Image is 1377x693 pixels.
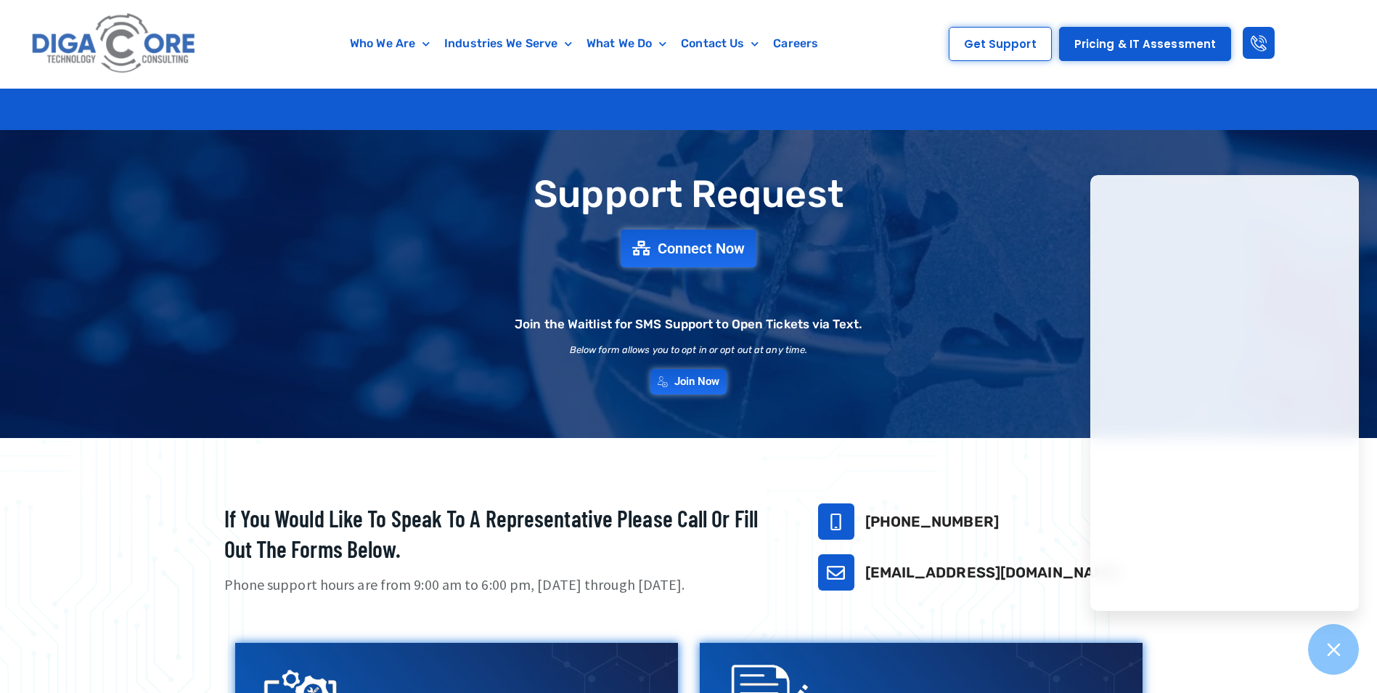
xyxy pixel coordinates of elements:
a: What We Do [579,27,674,60]
h1: Support Request [188,174,1190,215]
a: Join Now [650,369,727,394]
a: [PHONE_NUMBER] [865,513,999,530]
span: Connect Now [658,241,745,256]
a: Contact Us [674,27,766,60]
a: Pricing & IT Assessment [1059,27,1231,61]
p: Phone support hours are from 9:00 am to 6:00 pm, [DATE] through [DATE]. [224,575,782,596]
a: Who We Are [343,27,437,60]
span: Join Now [674,376,720,387]
iframe: Chatgenie Messenger [1090,175,1359,611]
a: support@digacore.com [818,554,854,591]
h2: Below form allows you to opt in or opt out at any time. [570,345,808,354]
a: Connect Now [621,230,756,267]
span: Pricing & IT Assessment [1074,38,1216,49]
nav: Menu [271,27,897,60]
h2: Join the Waitlist for SMS Support to Open Tickets via Text. [515,318,862,331]
a: Industries We Serve [437,27,579,60]
a: 732-646-5725 [818,503,854,540]
span: Get Support [964,38,1037,49]
h2: If you would like to speak to a representative please call or fill out the forms below. [224,503,782,564]
a: [EMAIL_ADDRESS][DOMAIN_NAME] [865,564,1121,581]
a: Careers [766,27,825,60]
img: Digacore logo 1 [28,7,201,81]
a: Get Support [949,27,1052,61]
